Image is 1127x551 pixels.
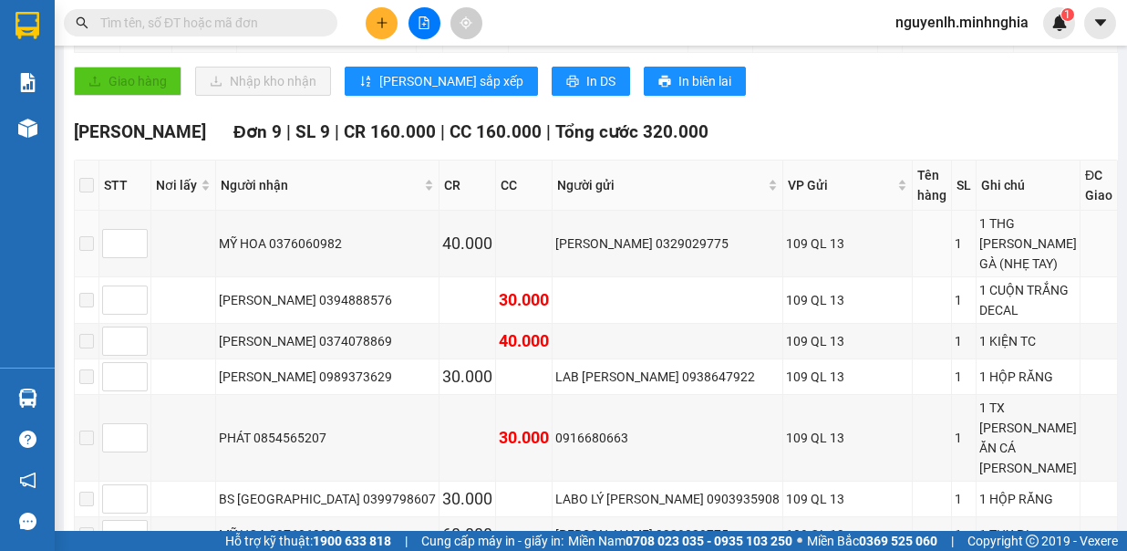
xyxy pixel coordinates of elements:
div: 1 HỘP RĂNG [979,367,1077,387]
span: notification [19,472,36,489]
sup: 1 [1061,8,1074,21]
span: | [405,531,408,551]
div: 1 [955,331,973,351]
div: 109 QL 13 [786,234,909,254]
button: sort-ascending[PERSON_NAME] sắp xếp [345,67,538,96]
div: MỸ HOA 0376060982 [219,234,436,254]
div: 30.000 [499,287,549,313]
div: 109 QL 13 [786,331,909,351]
div: LAB [PERSON_NAME] 0938647922 [555,367,780,387]
span: ⚪️ [797,537,802,545]
th: CC [496,161,553,211]
div: 1 CUỘN TRẮNG DECAL [979,280,1077,320]
div: 1 [955,525,973,545]
div: 109 QL 13 [786,367,909,387]
span: Miền Bắc [807,531,937,551]
span: aim [460,16,472,29]
button: printerIn biên lai [644,67,746,96]
div: 30.000 [499,425,549,451]
div: 60.000 [442,522,492,547]
span: plus [376,16,388,29]
div: 1 THG [PERSON_NAME] GÀ (NHẸ TAY) [979,213,1077,274]
span: VP Gửi [788,175,894,195]
div: 1 THX ĐL [979,525,1077,545]
span: question-circle [19,431,36,448]
span: SL 9 [295,121,330,142]
span: message [19,513,36,530]
td: 109 QL 13 [783,482,913,517]
div: 40.000 [442,231,492,256]
img: logo-vxr [16,12,39,39]
button: downloadNhập kho nhận [195,67,331,96]
span: caret-down [1092,15,1109,31]
img: warehouse-icon [18,119,37,138]
th: Tên hàng [913,161,952,211]
div: 1 HỘP RĂNG [979,489,1077,509]
span: Người gửi [557,175,764,195]
div: 40.000 [499,328,549,354]
span: sort-ascending [359,75,372,89]
button: aim [450,7,482,39]
div: 30.000 [442,364,492,390]
div: PHÁT 0854565207 [219,428,436,448]
span: file-add [418,16,430,29]
strong: 1900 633 818 [313,534,391,548]
div: 1 [955,428,973,448]
span: | [440,121,445,142]
td: 109 QL 13 [783,324,913,359]
div: 0916680663 [555,428,780,448]
div: 1 [955,367,973,387]
span: Tổng cước 320.000 [555,121,708,142]
strong: 0369 525 060 [859,534,937,548]
button: file-add [408,7,440,39]
span: Cung cấp máy in - giấy in: [421,531,563,551]
span: [PERSON_NAME] [74,121,206,142]
img: icon-new-feature [1051,15,1068,31]
span: Nơi lấy [156,175,197,195]
span: [PERSON_NAME] sắp xếp [379,71,523,91]
span: | [951,531,954,551]
th: Ghi chú [977,161,1080,211]
span: | [546,121,551,142]
div: 30.000 [442,486,492,512]
div: [PERSON_NAME] 0329029775 [555,234,780,254]
td: 109 QL 13 [783,395,913,482]
div: 109 QL 13 [786,525,909,545]
span: copyright [1026,535,1039,547]
span: In biên lai [678,71,731,91]
span: Đơn 9 [233,121,282,142]
div: [PERSON_NAME] 0989373629 [219,367,436,387]
th: CR [439,161,496,211]
span: printer [566,75,579,89]
td: 109 QL 13 [783,211,913,277]
span: In DS [586,71,615,91]
strong: 0708 023 035 - 0935 103 250 [626,534,792,548]
th: STT [99,161,151,211]
div: MỸ HOA 0376060982 [219,525,436,545]
div: 1 [955,234,973,254]
span: printer [658,75,671,89]
div: 1 KIỆN TC [979,331,1077,351]
th: SL [952,161,977,211]
button: plus [366,7,398,39]
div: 1 [955,489,973,509]
span: Hỗ trợ kỹ thuật: [225,531,391,551]
div: 109 QL 13 [786,428,909,448]
div: [PERSON_NAME] 0374078869 [219,331,436,351]
td: 109 QL 13 [783,359,913,395]
span: Miền Nam [568,531,792,551]
th: ĐC Giao [1080,161,1118,211]
span: | [335,121,339,142]
span: search [76,16,88,29]
span: CC 160.000 [450,121,542,142]
div: BS [GEOGRAPHIC_DATA] 0399798607 [219,489,436,509]
div: 1 TX [PERSON_NAME] ĂN CÁ [PERSON_NAME] [979,398,1077,478]
div: 109 QL 13 [786,489,909,509]
button: caret-down [1084,7,1116,39]
td: 109 QL 13 [783,277,913,324]
span: | [286,121,291,142]
input: Tìm tên, số ĐT hoặc mã đơn [100,13,315,33]
div: LABO LÝ [PERSON_NAME] 0903935908 [555,489,780,509]
div: [PERSON_NAME] 0329029775 [555,525,780,545]
span: nguyenlh.minhnghia [881,11,1043,34]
